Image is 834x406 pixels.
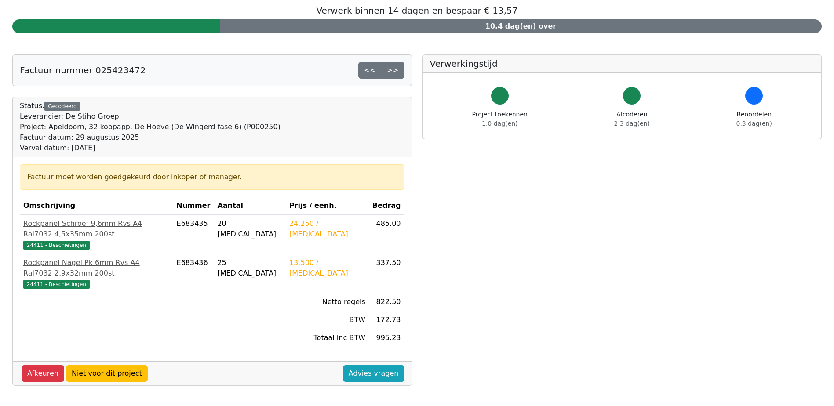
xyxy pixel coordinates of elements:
td: 822.50 [369,293,404,311]
div: Rockpanel Schroef 9,6mm Rvs A4 Ral7032 4,5x35mm 200st [23,218,170,239]
a: >> [381,62,404,79]
div: Beoordelen [736,110,772,128]
th: Aantal [214,197,286,215]
td: 172.73 [369,311,404,329]
div: 24.250 / [MEDICAL_DATA] [289,218,365,239]
div: Project: Apeldoorn, 32 koopapp. De Hoeve (De Wingerd fase 6) (P000250) [20,122,280,132]
div: 25 [MEDICAL_DATA] [217,257,282,279]
div: Project toekennen [472,110,528,128]
td: Netto regels [286,293,369,311]
div: Status: [20,101,280,153]
a: Niet voor dit project [66,365,148,382]
span: 0.3 dag(en) [736,120,772,127]
th: Nummer [173,197,214,215]
a: Rockpanel Schroef 9,6mm Rvs A4 Ral7032 4,5x35mm 200st24411 - Beschietingen [23,218,170,250]
span: 24411 - Beschietingen [23,241,90,250]
div: Factuur datum: 29 augustus 2025 [20,132,280,143]
th: Omschrijving [20,197,173,215]
div: 13.500 / [MEDICAL_DATA] [289,257,365,279]
td: Totaal inc BTW [286,329,369,347]
th: Bedrag [369,197,404,215]
div: 20 [MEDICAL_DATA] [217,218,282,239]
div: Factuur moet worden goedgekeurd door inkoper of manager. [27,172,397,182]
a: << [358,62,382,79]
div: 10.4 dag(en) over [220,19,822,33]
td: 485.00 [369,215,404,254]
span: 1.0 dag(en) [482,120,517,127]
a: Rockpanel Nagel Pk 6mm Rvs A4 Ral7032 2,9x32mm 200st24411 - Beschietingen [23,257,170,289]
h5: Verwerkingstijd [430,58,815,69]
a: Afkeuren [22,365,64,382]
div: Afcoderen [614,110,650,128]
td: 995.23 [369,329,404,347]
td: E683435 [173,215,214,254]
h5: Verwerk binnen 14 dagen en bespaar € 13,57 [12,5,822,16]
div: Verval datum: [DATE] [20,143,280,153]
a: Advies vragen [343,365,404,382]
span: 24411 - Beschietingen [23,280,90,289]
td: 337.50 [369,254,404,293]
h5: Factuur nummer 025423472 [20,65,146,76]
div: Gecodeerd [44,102,80,111]
span: 2.3 dag(en) [614,120,650,127]
th: Prijs / eenh. [286,197,369,215]
td: BTW [286,311,369,329]
td: E683436 [173,254,214,293]
div: Leverancier: De Stiho Groep [20,111,280,122]
div: Rockpanel Nagel Pk 6mm Rvs A4 Ral7032 2,9x32mm 200st [23,257,170,279]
